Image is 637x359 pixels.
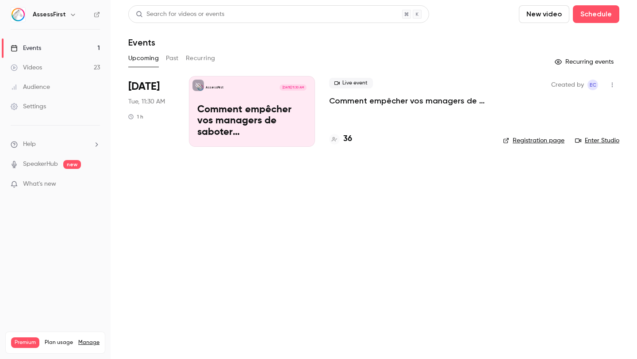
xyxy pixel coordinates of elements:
div: Sep 23 Tue, 11:30 AM (Europe/Paris) [128,76,175,147]
button: Recurring [186,51,215,65]
span: [DATE] 11:30 AM [280,84,306,91]
a: Manage [78,339,100,346]
div: Audience [11,83,50,92]
button: Upcoming [128,51,159,65]
a: 36 [329,133,352,145]
span: Created by [551,80,584,90]
span: Help [23,140,36,149]
span: new [63,160,81,169]
h1: Events [128,37,155,48]
span: Tue, 11:30 AM [128,97,165,106]
button: Recurring events [551,55,619,69]
img: AssessFirst [11,8,25,22]
li: help-dropdown-opener [11,140,100,149]
div: Search for videos or events [136,10,224,19]
a: Enter Studio [575,136,619,145]
span: [DATE] [128,80,160,94]
div: Settings [11,102,46,111]
h6: AssessFirst [33,10,66,19]
span: Premium [11,337,39,348]
div: Events [11,44,41,53]
span: Plan usage [45,339,73,346]
a: Registration page [503,136,564,145]
button: Schedule [573,5,619,23]
span: EC [590,80,596,90]
span: What's new [23,179,56,189]
button: Past [166,51,179,65]
button: New video [519,5,569,23]
span: Emmanuelle Cortes [587,80,598,90]
div: Videos [11,63,42,72]
p: Comment empêcher vos managers de saboter (inconsciemment) vos recrutements ? [197,104,307,138]
h4: 36 [343,133,352,145]
a: Comment empêcher vos managers de saboter (inconsciemment) vos recrutements ? [329,95,489,106]
a: Comment empêcher vos managers de saboter (inconsciemment) vos recrutements ?AssessFirst[DATE] 11:... [189,76,315,147]
a: SpeakerHub [23,160,58,169]
p: AssessFirst [206,85,223,90]
iframe: Noticeable Trigger [89,180,100,188]
div: 1 h [128,113,143,120]
span: Live event [329,78,373,88]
